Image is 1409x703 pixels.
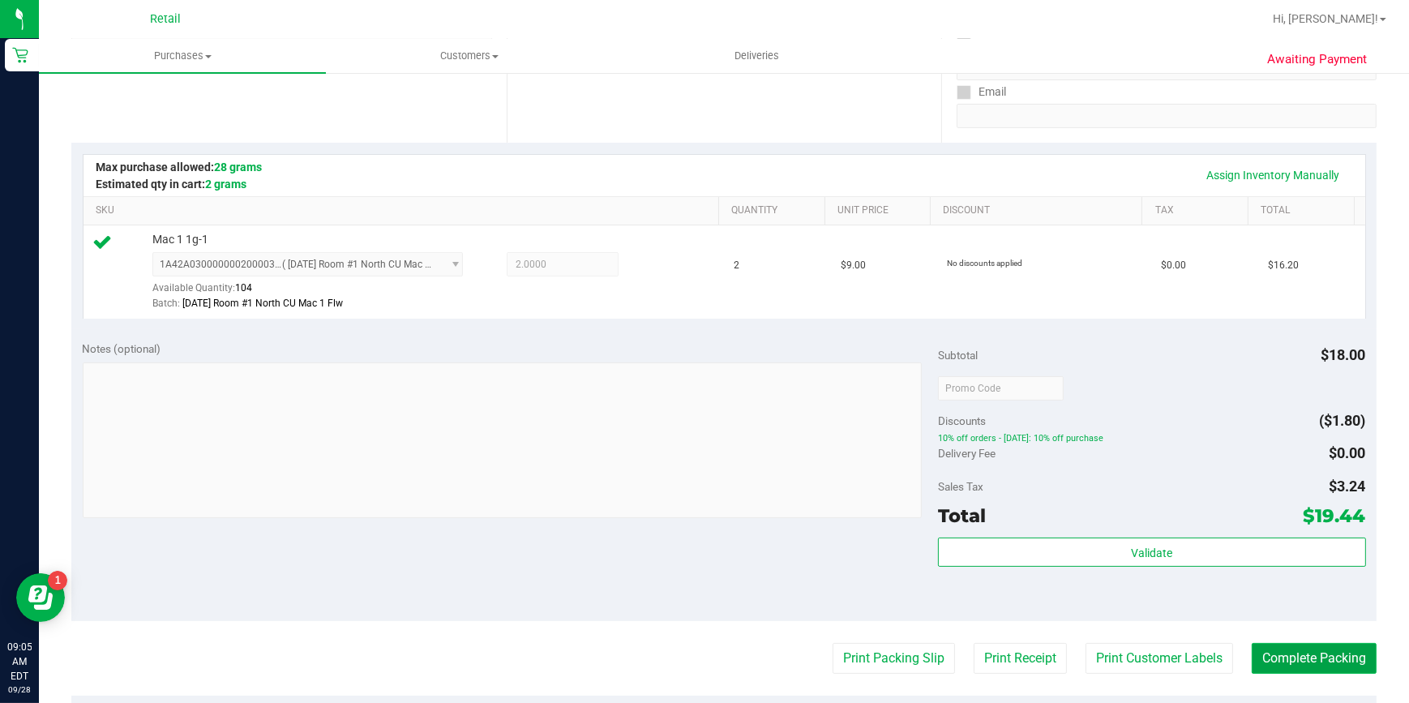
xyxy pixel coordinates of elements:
[833,643,955,674] button: Print Packing Slip
[1304,504,1366,527] span: $19.44
[1261,204,1347,217] a: Total
[235,282,252,294] span: 104
[83,342,161,355] span: Notes (optional)
[938,349,978,362] span: Subtotal
[938,538,1366,567] button: Validate
[152,276,478,308] div: Available Quantity:
[731,204,818,217] a: Quantity
[327,49,612,63] span: Customers
[1267,50,1367,69] span: Awaiting Payment
[150,12,181,26] span: Retail
[974,643,1067,674] button: Print Receipt
[713,49,801,63] span: Deliveries
[938,480,983,493] span: Sales Tax
[7,640,32,684] p: 09:05 AM EDT
[1273,12,1378,25] span: Hi, [PERSON_NAME]!
[938,433,1366,444] span: 10% off orders - [DATE]: 10% off purchase
[1086,643,1233,674] button: Print Customer Labels
[938,447,996,460] span: Delivery Fee
[39,49,326,63] span: Purchases
[1161,258,1186,273] span: $0.00
[734,258,739,273] span: 2
[1197,161,1351,189] a: Assign Inventory Manually
[1320,412,1366,429] span: ($1.80)
[938,406,986,435] span: Discounts
[7,684,32,696] p: 09/28
[1330,478,1366,495] span: $3.24
[205,178,246,191] span: 2 grams
[182,298,343,309] span: [DATE] Room #1 North CU Mac 1 Flw
[1131,547,1172,559] span: Validate
[944,204,1137,217] a: Discount
[152,298,180,309] span: Batch:
[1330,444,1366,461] span: $0.00
[214,161,262,174] span: 28 grams
[1268,258,1299,273] span: $16.20
[837,204,924,217] a: Unit Price
[96,178,246,191] span: Estimated qty in cart:
[39,39,326,73] a: Purchases
[152,232,208,247] span: Mac 1 1g-1
[938,376,1064,401] input: Promo Code
[48,571,67,590] iframe: Resource center unread badge
[96,161,262,174] span: Max purchase allowed:
[96,204,713,217] a: SKU
[16,573,65,622] iframe: Resource center
[841,258,866,273] span: $9.00
[613,39,900,73] a: Deliveries
[957,80,1006,104] label: Email
[948,259,1023,268] span: No discounts applied
[326,39,613,73] a: Customers
[1155,204,1242,217] a: Tax
[938,504,986,527] span: Total
[1321,346,1366,363] span: $18.00
[1252,643,1377,674] button: Complete Packing
[12,47,28,63] inline-svg: Retail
